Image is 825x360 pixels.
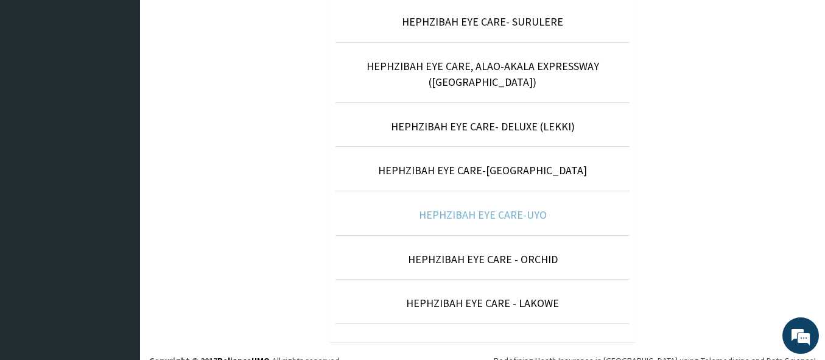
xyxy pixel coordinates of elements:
[367,59,599,89] a: HEPHZIBAH EYE CARE, ALAO-AKALA EXPRESSWAY ([GEOGRAPHIC_DATA])
[200,6,229,35] div: Minimize live chat window
[6,235,232,277] textarea: Type your message and hit 'Enter'
[406,296,559,310] a: HEPHZIBAH EYE CARE - LAKOWE
[378,163,587,177] a: HEPHZIBAH EYE CARE-[GEOGRAPHIC_DATA]
[408,252,558,266] a: HEPHZIBAH EYE CARE - ORCHID
[71,104,168,227] span: We're online!
[402,15,563,29] a: HEPHZIBAH EYE CARE- SURULERE
[419,208,547,222] a: HEPHZIBAH EYE CARE-UYO
[23,61,49,91] img: d_794563401_company_1708531726252_794563401
[391,119,575,133] a: HEPHZIBAH EYE CARE- DELUXE (LEKKI)
[63,68,205,84] div: Chat with us now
